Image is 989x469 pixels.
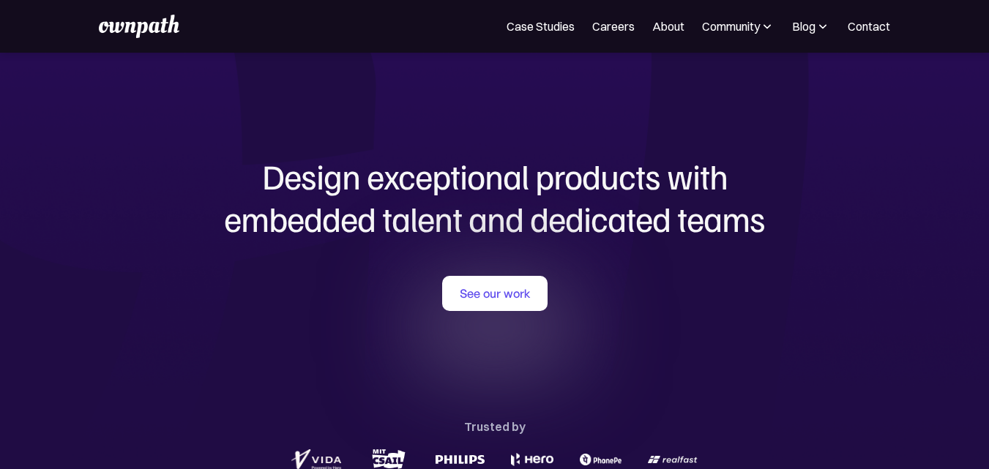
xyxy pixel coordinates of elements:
div: Community [702,18,775,35]
a: About [652,18,684,35]
div: Community [702,18,760,35]
a: Case Studies [507,18,575,35]
a: See our work [442,276,548,311]
div: Trusted by [464,416,526,437]
h1: Design exceptional products with embedded talent and dedicated teams [143,155,846,239]
div: Blog [792,18,816,35]
a: Contact [848,18,890,35]
a: Careers [592,18,635,35]
div: Blog [792,18,830,35]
